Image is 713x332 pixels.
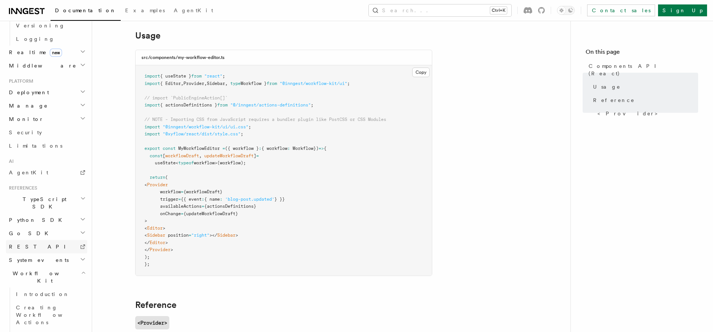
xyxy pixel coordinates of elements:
[6,270,81,285] span: Workflow Kit
[13,19,87,32] a: Versioning
[144,218,147,223] span: >
[183,189,222,194] span: {workflowDraft}
[6,78,33,84] span: Platform
[658,4,707,16] a: Sign Up
[6,86,87,99] button: Deployment
[16,305,81,325] span: Creating Workflow Actions
[163,226,165,231] span: >
[135,30,160,41] a: Usage
[160,197,178,202] span: trigger
[6,185,37,191] span: References
[174,7,213,13] span: AgentKit
[259,146,261,151] span: :
[178,160,194,165] span: typeof
[144,233,147,238] span: <
[121,2,169,20] a: Examples
[150,175,165,180] span: return
[16,23,65,29] span: Versioning
[181,197,202,202] span: {{ event
[6,213,87,227] button: Python SDK
[9,244,72,250] span: REST API
[6,102,48,109] span: Manage
[6,256,69,264] span: System events
[144,131,160,137] span: import
[160,102,217,108] span: { actionsDefinitions }
[51,2,121,21] a: Documentation
[160,211,181,216] span: onChange
[324,146,326,151] span: {
[125,7,165,13] span: Examples
[241,131,243,137] span: ;
[311,102,313,108] span: ;
[6,62,76,69] span: Middleware
[225,81,228,86] span: ,
[241,81,267,86] span: Workflow }
[144,262,150,267] span: };
[593,83,621,91] span: Usage
[6,240,87,253] a: REST API
[144,95,228,101] span: // import `PublicEngineAction[]`
[589,62,698,77] span: Components API (React)
[6,166,87,179] a: AgentKit
[557,6,575,15] button: Toggle dark mode
[319,146,324,151] span: =>
[256,153,259,158] span: =
[9,143,62,149] span: Limitations
[178,146,220,151] span: MyWorkflowEditor
[163,124,248,129] span: "@inngest/workflow-kit/ui/ui.css"
[176,160,178,165] span: <
[586,59,698,80] a: Components API (React)
[50,49,62,57] span: new
[313,146,319,151] span: })
[586,47,698,59] h4: On this page
[261,146,287,151] span: { workflow
[202,197,204,202] span: :
[169,2,218,20] a: AgentKit
[209,233,217,238] span: ></
[199,153,202,158] span: ,
[369,4,511,16] button: Search...Ctrl+K
[144,117,386,122] span: // NOTE - Importing CSS from JavaScript requires a bundler plugin like PostCSS or CSS Modules
[204,73,222,79] span: "react"
[150,247,170,252] span: Provider
[217,233,235,238] span: Sidebar
[207,81,225,86] span: Sidebar
[6,126,87,139] a: Security
[248,124,251,129] span: ;
[191,233,209,238] span: "right"
[147,226,163,231] span: Editor
[144,146,160,151] span: export
[6,139,87,152] a: Limitations
[6,99,87,112] button: Manage
[287,146,290,151] span: :
[170,247,173,252] span: >
[595,107,698,120] a: <Provider>
[168,233,189,238] span: position
[590,80,698,93] a: Usage
[155,160,176,165] span: useState
[144,73,160,79] span: import
[412,68,430,77] button: Copy
[150,240,165,245] span: Editor
[222,146,225,151] span: =
[163,146,176,151] span: const
[16,291,69,297] span: Introduction
[598,110,663,117] span: <Provider>
[144,254,150,260] span: );
[183,211,238,216] span: {updateWorkflowDraft}
[144,102,160,108] span: import
[490,7,507,14] kbd: Ctrl+K
[230,102,311,108] span: "@/inngest/actions-definitions"
[13,301,87,329] a: Creating Workflow Actions
[144,81,160,86] span: import
[55,7,116,13] span: Documentation
[144,124,160,129] span: import
[9,129,42,135] span: Security
[6,89,49,96] span: Deployment
[204,81,207,86] span: ,
[141,55,225,60] h3: src/components/my-workflow-editor.ts
[220,197,222,202] span: :
[189,233,191,238] span: =
[587,4,655,16] a: Contact sales
[181,189,183,194] span: =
